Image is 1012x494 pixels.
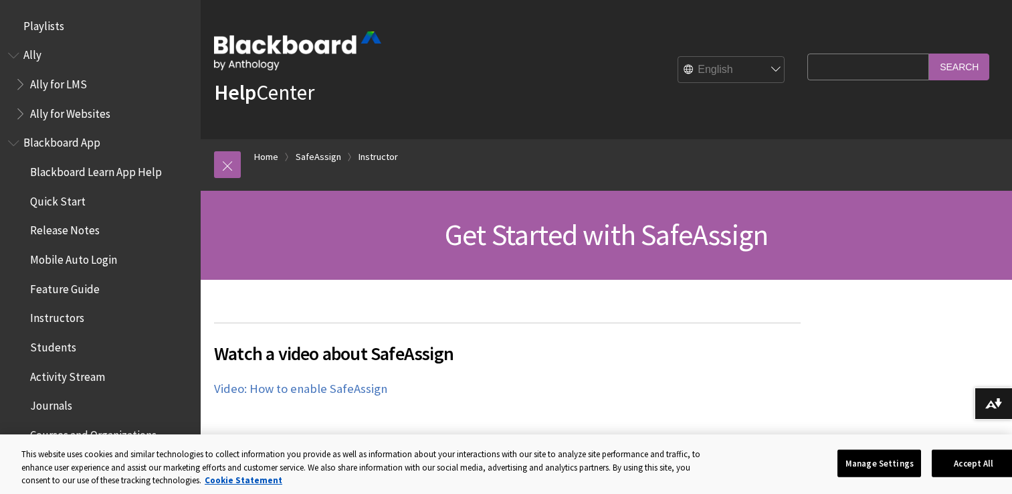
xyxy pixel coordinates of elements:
[30,161,162,179] span: Blackboard Learn App Help
[30,395,72,413] span: Journals
[30,220,100,238] span: Release Notes
[929,54,989,80] input: Search
[30,424,157,442] span: Courses and Organizations
[23,15,64,33] span: Playlists
[21,448,708,487] div: This website uses cookies and similar technologies to collect information you provide as well as ...
[214,31,381,70] img: Blackboard by Anthology
[214,339,801,367] span: Watch a video about SafeAssign
[296,149,341,165] a: SafeAssign
[8,44,193,125] nav: Book outline for Anthology Ally Help
[214,79,256,106] strong: Help
[8,15,193,37] nav: Book outline for Playlists
[214,79,314,106] a: HelpCenter
[445,216,768,253] span: Get Started with SafeAssign
[30,278,100,296] span: Feature Guide
[23,44,41,62] span: Ally
[30,73,87,91] span: Ally for LMS
[30,365,105,384] span: Activity Stream
[30,248,117,266] span: Mobile Auto Login
[205,475,282,486] a: More information about your privacy, opens in a new tab
[359,149,398,165] a: Instructor
[254,149,278,165] a: Home
[30,190,86,208] span: Quick Start
[837,449,921,477] button: Manage Settings
[214,381,387,397] a: Video: How to enable SafeAssign
[23,132,100,150] span: Blackboard App
[30,336,76,354] span: Students
[30,307,84,325] span: Instructors
[30,102,110,120] span: Ally for Websites
[678,57,785,84] select: Site Language Selector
